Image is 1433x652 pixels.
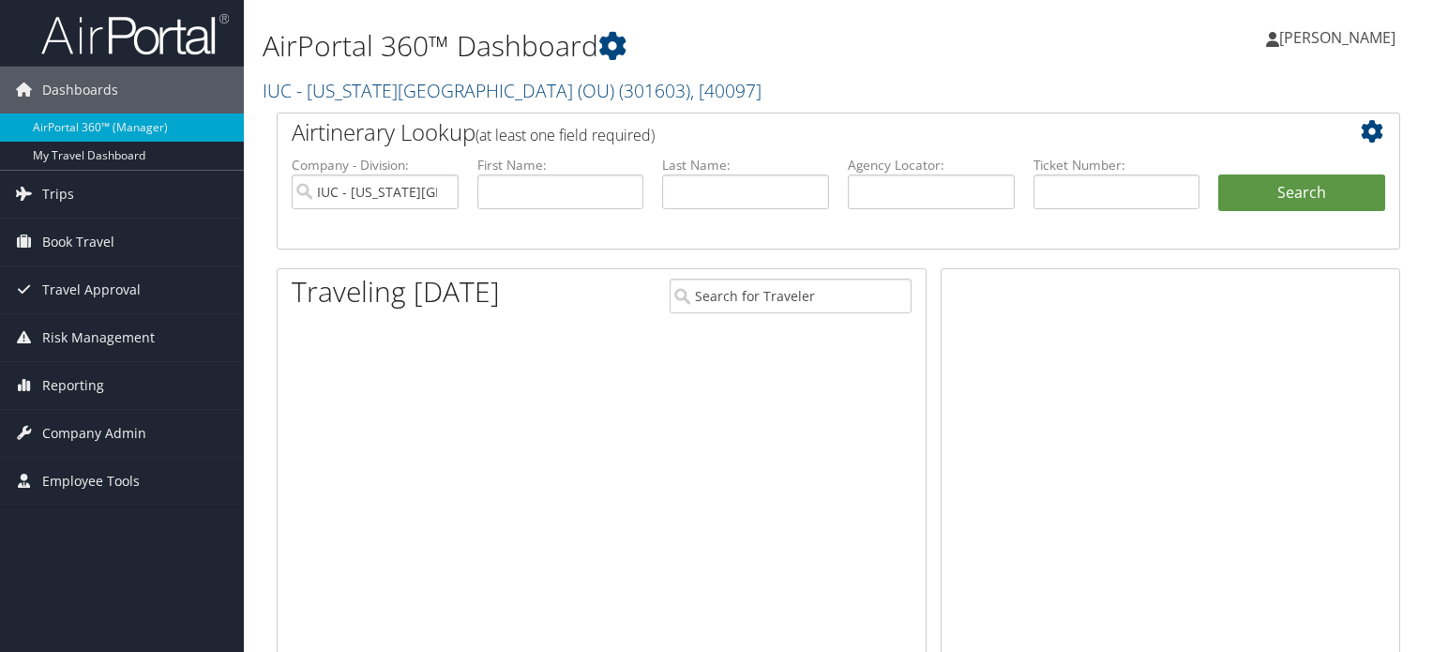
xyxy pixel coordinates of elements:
[1279,27,1395,48] span: [PERSON_NAME]
[848,156,1015,174] label: Agency Locator:
[42,67,118,114] span: Dashboards
[42,171,74,218] span: Trips
[690,78,762,103] span: , [ 40097 ]
[1266,9,1414,66] a: [PERSON_NAME]
[42,458,140,505] span: Employee Tools
[619,78,690,103] span: ( 301603 )
[477,156,644,174] label: First Name:
[475,125,655,145] span: (at least one field required)
[662,156,829,174] label: Last Name:
[42,219,114,265] span: Book Travel
[292,116,1291,148] h2: Airtinerary Lookup
[1218,174,1385,212] button: Search
[263,78,762,103] a: IUC - [US_STATE][GEOGRAPHIC_DATA] (OU)
[41,12,229,56] img: airportal-logo.png
[292,156,459,174] label: Company - Division:
[263,26,1031,66] h1: AirPortal 360™ Dashboard
[1033,156,1200,174] label: Ticket Number:
[292,272,500,311] h1: Traveling [DATE]
[42,266,141,313] span: Travel Approval
[42,410,146,457] span: Company Admin
[42,314,155,361] span: Risk Management
[42,362,104,409] span: Reporting
[670,279,912,313] input: Search for Traveler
